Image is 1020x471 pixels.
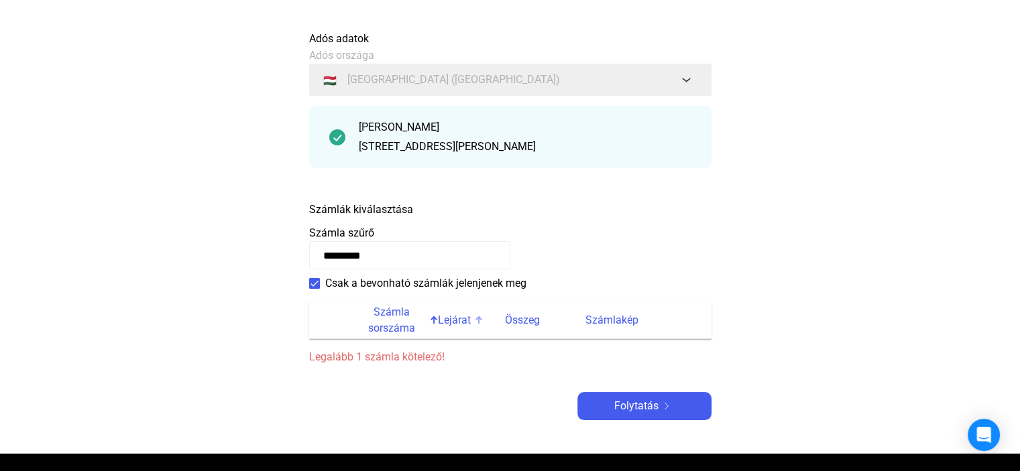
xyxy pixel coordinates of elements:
[347,73,560,86] font: [GEOGRAPHIC_DATA] ([GEOGRAPHIC_DATA])
[614,399,659,412] font: Folytatás
[309,226,374,239] font: Számla szűrő
[585,312,695,328] div: Számlakép
[968,419,1000,451] div: Intercom Messenger megnyitása
[329,129,345,145] img: pipa-sötétebb-zöld-kör
[309,64,712,96] button: 🇭🇺[GEOGRAPHIC_DATA] ([GEOGRAPHIC_DATA])
[309,32,369,45] font: Adós adatok
[505,314,540,326] font: Összeg
[309,203,413,216] font: Számlák kiválasztása
[357,304,438,336] div: Számla sorszáma
[359,140,536,153] font: [STREET_ADDRESS][PERSON_NAME]
[438,314,471,326] font: Lejárat
[505,312,585,328] div: Összeg
[577,392,712,420] button: Folytatásjobbra nyíl-fehér
[325,277,526,289] font: Csak a bevonható számlák jelenjenek meg
[368,306,415,334] font: Számla sorszáma
[438,312,505,328] div: Lejárat
[585,314,638,326] font: Számlakép
[359,121,439,133] font: [PERSON_NAME]
[323,74,337,87] font: 🇭🇺
[309,49,374,62] font: Adós országa
[309,350,445,363] font: Legalább 1 számla kötelező!
[659,403,675,409] img: jobbra nyíl-fehér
